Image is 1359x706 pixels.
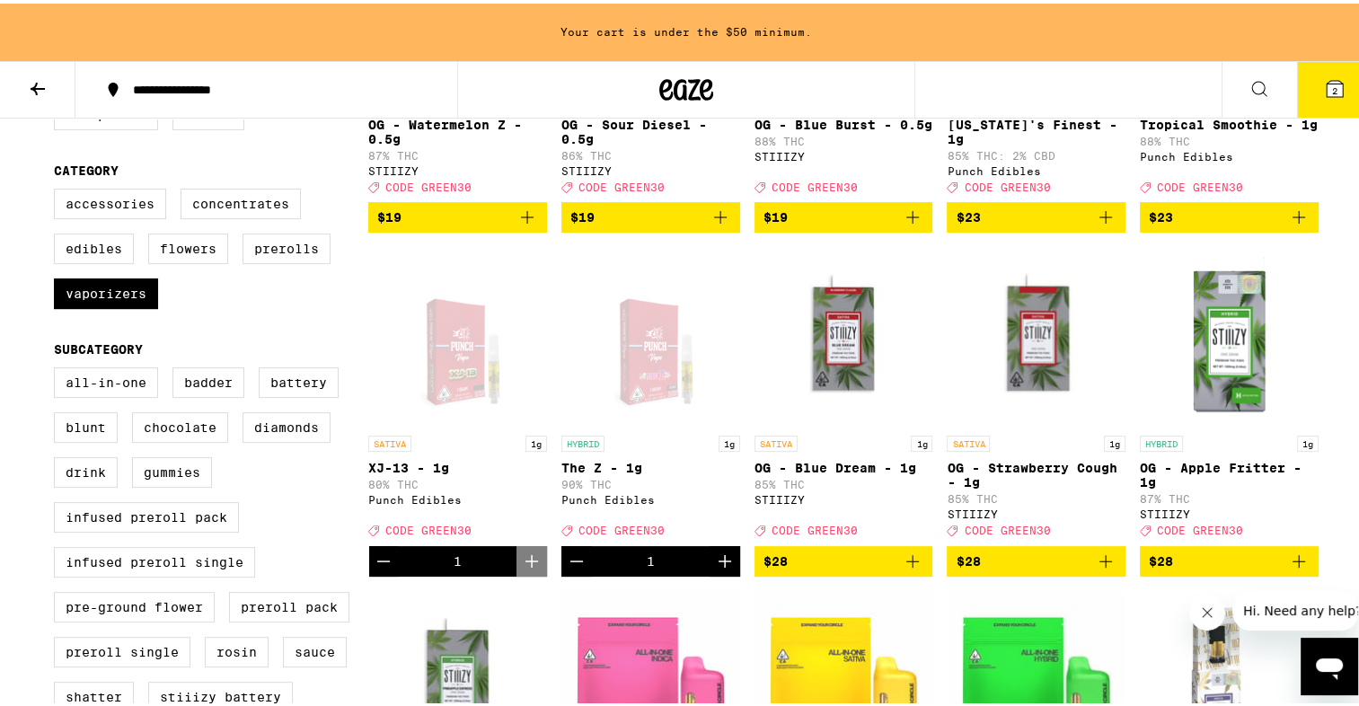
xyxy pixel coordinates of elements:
[132,409,228,439] label: Chocolate
[54,454,118,484] label: Drink
[947,162,1125,173] div: Punch Edibles
[719,432,740,448] p: 1g
[772,522,858,534] span: CODE GREEN30
[755,132,933,144] p: 88% THC
[368,199,547,229] button: Add to bag
[1104,432,1125,448] p: 1g
[148,230,228,260] label: Flowers
[54,409,118,439] label: Blunt
[755,432,798,448] p: SATIVA
[561,432,604,448] p: HYBRID
[1149,551,1173,565] span: $28
[947,432,990,448] p: SATIVA
[710,543,740,573] button: Increment
[570,207,595,221] span: $19
[763,551,788,565] span: $28
[755,243,933,542] a: Open page for OG - Blue Dream - 1g from STIIIZY
[368,475,547,487] p: 80% THC
[368,146,547,158] p: 87% THC
[755,457,933,472] p: OG - Blue Dream - 1g
[377,207,402,221] span: $19
[911,432,932,448] p: 1g
[1140,147,1319,159] div: Punch Edibles
[243,230,331,260] label: Prerolls
[54,364,158,394] label: All-In-One
[1297,432,1319,448] p: 1g
[561,490,740,502] div: Punch Edibles
[561,243,740,542] a: Open page for The Z - 1g from Punch Edibles
[956,207,980,221] span: $23
[1140,243,1319,423] img: STIIIZY - OG - Apple Fritter - 1g
[368,114,547,143] p: OG - Watermelon Z - 0.5g
[1157,522,1243,534] span: CODE GREEN30
[947,457,1125,486] p: OG - Strawberry Cough - 1g
[947,243,1125,542] a: Open page for OG - Strawberry Cough - 1g from STIIIZY
[1140,432,1183,448] p: HYBRID
[561,114,740,143] p: OG - Sour Diesel - 0.5g
[368,243,547,542] a: Open page for XJ-13 - 1g from Punch Edibles
[259,364,339,394] label: Battery
[1332,82,1337,93] span: 2
[454,551,462,565] div: 1
[561,199,740,229] button: Add to bag
[385,522,472,534] span: CODE GREEN30
[516,543,547,573] button: Increment
[561,162,740,173] div: STIIIZY
[54,275,158,305] label: Vaporizers
[368,432,411,448] p: SATIVA
[1157,178,1243,190] span: CODE GREEN30
[947,243,1125,423] img: STIIIZY - OG - Strawberry Cough - 1g
[205,633,269,664] label: Rosin
[385,178,472,190] span: CODE GREEN30
[368,490,547,502] div: Punch Edibles
[54,633,190,664] label: Preroll Single
[1140,505,1319,516] div: STIIIZY
[561,457,740,472] p: The Z - 1g
[54,499,239,529] label: Infused Preroll Pack
[561,146,740,158] p: 86% THC
[11,13,129,27] span: Hi. Need any help?
[368,457,547,472] p: XJ-13 - 1g
[132,454,212,484] label: Gummies
[1140,490,1319,501] p: 87% THC
[755,243,933,423] img: STIIIZY - OG - Blue Dream - 1g
[1140,199,1319,229] button: Add to bag
[947,199,1125,229] button: Add to bag
[54,543,255,574] label: Infused Preroll Single
[1189,591,1225,627] iframe: Close message
[647,551,655,565] div: 1
[1140,132,1319,144] p: 88% THC
[561,475,740,487] p: 90% THC
[947,490,1125,501] p: 85% THC
[1140,243,1319,542] a: Open page for OG - Apple Fritter - 1g from STIIIZY
[229,588,349,619] label: Preroll Pack
[956,551,980,565] span: $28
[964,522,1050,534] span: CODE GREEN30
[1232,587,1358,627] iframe: Message from company
[755,490,933,502] div: STIIIZY
[1140,543,1319,573] button: Add to bag
[1149,207,1173,221] span: $23
[283,633,347,664] label: Sauce
[561,543,592,573] button: Decrement
[368,162,547,173] div: STIIIZY
[54,185,166,216] label: Accessories
[181,185,301,216] label: Concentrates
[54,160,119,174] legend: Category
[964,178,1050,190] span: CODE GREEN30
[755,114,933,128] p: OG - Blue Burst - 0.5g
[525,432,547,448] p: 1g
[947,543,1125,573] button: Add to bag
[54,230,134,260] label: Edibles
[947,114,1125,143] p: [US_STATE]'s Finest - 1g
[578,178,665,190] span: CODE GREEN30
[54,588,215,619] label: Pre-ground Flower
[1140,114,1319,128] p: Tropical Smoothie - 1g
[368,543,399,573] button: Decrement
[755,543,933,573] button: Add to bag
[763,207,788,221] span: $19
[755,475,933,487] p: 85% THC
[947,505,1125,516] div: STIIIZY
[243,409,331,439] label: Diamonds
[1301,634,1358,692] iframe: Button to launch messaging window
